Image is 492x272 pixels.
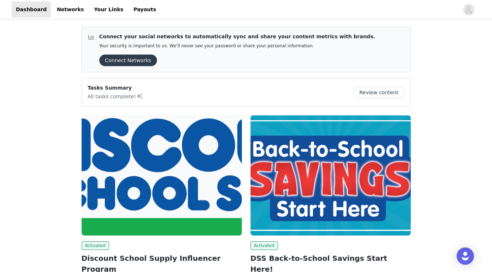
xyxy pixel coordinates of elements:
[465,4,472,16] div: avatar
[99,33,375,40] p: Connect your social networks to automatically sync and share your content metrics with brands.
[90,1,128,18] a: Your Links
[457,247,474,265] div: Open Intercom Messenger
[353,87,404,98] button: Review content
[52,1,88,18] a: Networks
[99,55,157,66] button: Connect Networks
[99,43,375,49] p: Your security is important to us. We’ll never see your password or share your personal information.
[251,115,411,236] img: Discount School Supply
[88,84,143,92] p: Tasks Summary
[88,92,143,100] p: All tasks complete!
[82,241,109,250] span: Activated
[251,241,278,250] span: Activated
[129,1,161,18] a: Payouts
[12,1,51,18] a: Dashboard
[82,115,242,236] img: Discount School Supply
